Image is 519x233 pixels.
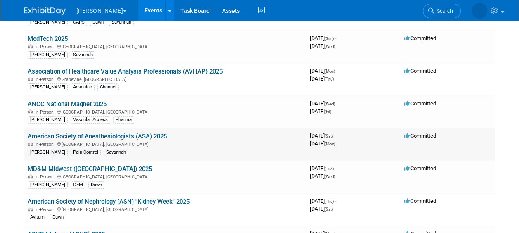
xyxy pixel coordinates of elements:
[28,173,303,180] div: [GEOGRAPHIC_DATA], [GEOGRAPHIC_DATA]
[325,174,335,179] span: (Wed)
[97,83,119,91] div: Channel
[71,83,95,91] div: Aesculap
[472,3,487,19] img: Savannah Jones
[71,149,101,156] div: Pain Control
[28,207,33,211] img: In-Person Event
[325,77,334,81] span: (Thu)
[71,181,85,189] div: OEM
[28,109,33,114] img: In-Person Event
[310,133,335,139] span: [DATE]
[423,4,461,18] a: Search
[404,198,436,204] span: Committed
[50,214,66,221] div: Dawn
[28,165,152,173] a: MD&M Midwest ([GEOGRAPHIC_DATA]) 2025
[404,133,436,139] span: Committed
[310,173,335,179] span: [DATE]
[404,165,436,171] span: Committed
[310,206,333,212] span: [DATE]
[310,165,336,171] span: [DATE]
[35,109,56,115] span: In-Person
[28,206,303,212] div: [GEOGRAPHIC_DATA], [GEOGRAPHIC_DATA]
[325,142,335,146] span: (Mon)
[28,100,107,108] a: ANCC National Magnet 2025
[28,19,68,26] div: [PERSON_NAME]
[337,100,338,107] span: -
[337,68,338,74] span: -
[35,142,56,147] span: In-Person
[334,133,335,139] span: -
[325,134,333,138] span: (Sat)
[28,198,190,205] a: American Society of Nephrology (ASN) "Kidney Week" 2025
[71,116,110,124] div: Vascular Access
[88,181,104,189] div: Dawn
[325,69,335,74] span: (Mon)
[325,207,333,212] span: (Sat)
[28,181,68,189] div: [PERSON_NAME]
[310,100,338,107] span: [DATE]
[35,174,56,180] span: In-Person
[310,140,335,147] span: [DATE]
[35,44,56,50] span: In-Person
[28,77,33,81] img: In-Person Event
[325,166,334,171] span: (Tue)
[335,165,336,171] span: -
[28,44,33,48] img: In-Person Event
[325,102,335,106] span: (Wed)
[28,174,33,178] img: In-Person Event
[28,43,303,50] div: [GEOGRAPHIC_DATA], [GEOGRAPHIC_DATA]
[28,142,33,146] img: In-Person Event
[310,76,334,82] span: [DATE]
[404,35,436,41] span: Committed
[325,199,334,204] span: (Thu)
[335,35,336,41] span: -
[24,7,66,15] img: ExhibitDay
[335,198,336,204] span: -
[90,19,106,26] div: Dawn
[404,100,436,107] span: Committed
[310,198,336,204] span: [DATE]
[28,116,68,124] div: [PERSON_NAME]
[35,207,56,212] span: In-Person
[71,51,95,59] div: Savannah
[28,35,68,43] a: MedTech 2025
[310,35,336,41] span: [DATE]
[28,140,303,147] div: [GEOGRAPHIC_DATA], [GEOGRAPHIC_DATA]
[35,77,56,82] span: In-Person
[325,109,331,114] span: (Fri)
[325,36,334,41] span: (Sun)
[325,44,335,49] span: (Wed)
[104,149,128,156] div: Savannah
[28,51,68,59] div: [PERSON_NAME]
[28,83,68,91] div: [PERSON_NAME]
[404,68,436,74] span: Committed
[71,19,87,26] div: CAPS
[28,149,68,156] div: [PERSON_NAME]
[28,76,303,82] div: Grapevine, [GEOGRAPHIC_DATA]
[434,8,453,14] span: Search
[310,108,331,114] span: [DATE]
[28,108,303,115] div: [GEOGRAPHIC_DATA], [GEOGRAPHIC_DATA]
[310,68,338,74] span: [DATE]
[310,43,335,49] span: [DATE]
[28,133,167,140] a: American Society of Anesthesiologists (ASA) 2025
[113,116,134,124] div: Pharma
[28,68,223,75] a: Association of Healthcare Value Analysis Professionals (AVHAP) 2025
[28,214,47,221] div: Avitum
[109,19,134,26] div: Savannah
